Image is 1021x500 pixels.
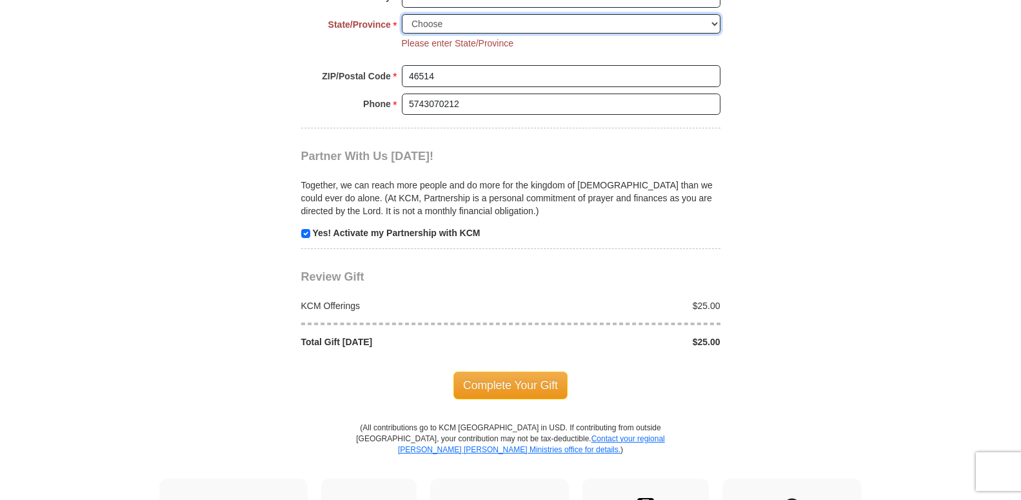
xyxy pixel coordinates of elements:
[363,95,391,113] strong: Phone
[301,179,720,217] p: Together, we can reach more people and do more for the kingdom of [DEMOGRAPHIC_DATA] than we coul...
[312,228,480,238] strong: Yes! Activate my Partnership with KCM
[294,299,511,312] div: KCM Offerings
[301,150,434,163] span: Partner With Us [DATE]!
[322,67,391,85] strong: ZIP/Postal Code
[398,434,665,454] a: Contact your regional [PERSON_NAME] [PERSON_NAME] Ministries office for details.
[402,37,514,50] li: Please enter State/Province
[511,335,728,348] div: $25.00
[356,423,666,479] p: (All contributions go to KCM [GEOGRAPHIC_DATA] in USD. If contributing from outside [GEOGRAPHIC_D...
[511,299,728,312] div: $25.00
[328,15,391,34] strong: State/Province
[301,270,364,283] span: Review Gift
[453,372,568,399] span: Complete Your Gift
[294,335,511,348] div: Total Gift [DATE]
